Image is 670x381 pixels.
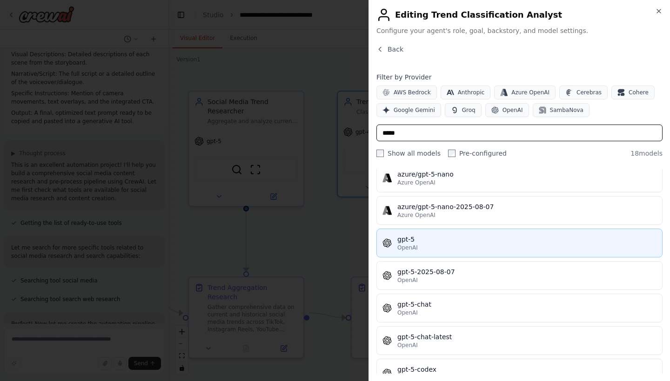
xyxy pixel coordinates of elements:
span: Back [388,45,403,54]
span: Anthropic [458,89,485,96]
button: gpt-5-chatOpenAI [376,294,663,322]
span: Cohere [629,89,649,96]
div: gpt-5-chat-latest [397,332,657,342]
span: OpenAI [397,309,418,316]
input: Pre-configured [448,150,456,157]
button: gpt-5OpenAI [376,229,663,257]
span: SambaNova [550,106,583,114]
h2: Editing Trend Classification Analyst [376,7,663,22]
span: Azure OpenAI [511,89,549,96]
div: gpt-5-2025-08-07 [397,267,657,276]
span: OpenAI [397,244,418,251]
button: Cohere [611,85,655,99]
label: Show all models [376,149,441,158]
input: Show all models [376,150,384,157]
span: Azure OpenAI [397,179,435,186]
div: gpt-5-codex [397,365,657,374]
button: azure/gpt-5-nanoAzure OpenAI [376,164,663,192]
span: OpenAI [397,342,418,349]
span: OpenAI [397,276,418,284]
span: 18 models [630,149,663,158]
div: gpt-5 [397,235,657,244]
button: AWS Bedrock [376,85,437,99]
button: Back [376,45,403,54]
label: Pre-configured [448,149,507,158]
div: azure/gpt-5-nano-2025-08-07 [397,202,657,211]
button: Azure OpenAI [494,85,556,99]
button: gpt-5-chat-latestOpenAI [376,326,663,355]
h4: Filter by Provider [376,72,663,82]
div: gpt-5-chat [397,300,657,309]
span: Groq [462,106,476,114]
div: azure/gpt-5-nano [397,170,657,179]
span: AWS Bedrock [394,89,431,96]
span: OpenAI [502,106,523,114]
button: gpt-5-2025-08-07OpenAI [376,261,663,290]
button: Groq [445,103,482,117]
button: azure/gpt-5-nano-2025-08-07Azure OpenAI [376,196,663,225]
span: Cerebras [576,89,602,96]
button: Cerebras [559,85,608,99]
span: Azure OpenAI [397,211,435,219]
button: SambaNova [533,103,590,117]
button: Google Gemini [376,103,441,117]
button: Anthropic [441,85,491,99]
span: Configure your agent's role, goal, backstory, and model settings. [376,26,663,35]
span: Google Gemini [394,106,435,114]
button: OpenAI [485,103,529,117]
